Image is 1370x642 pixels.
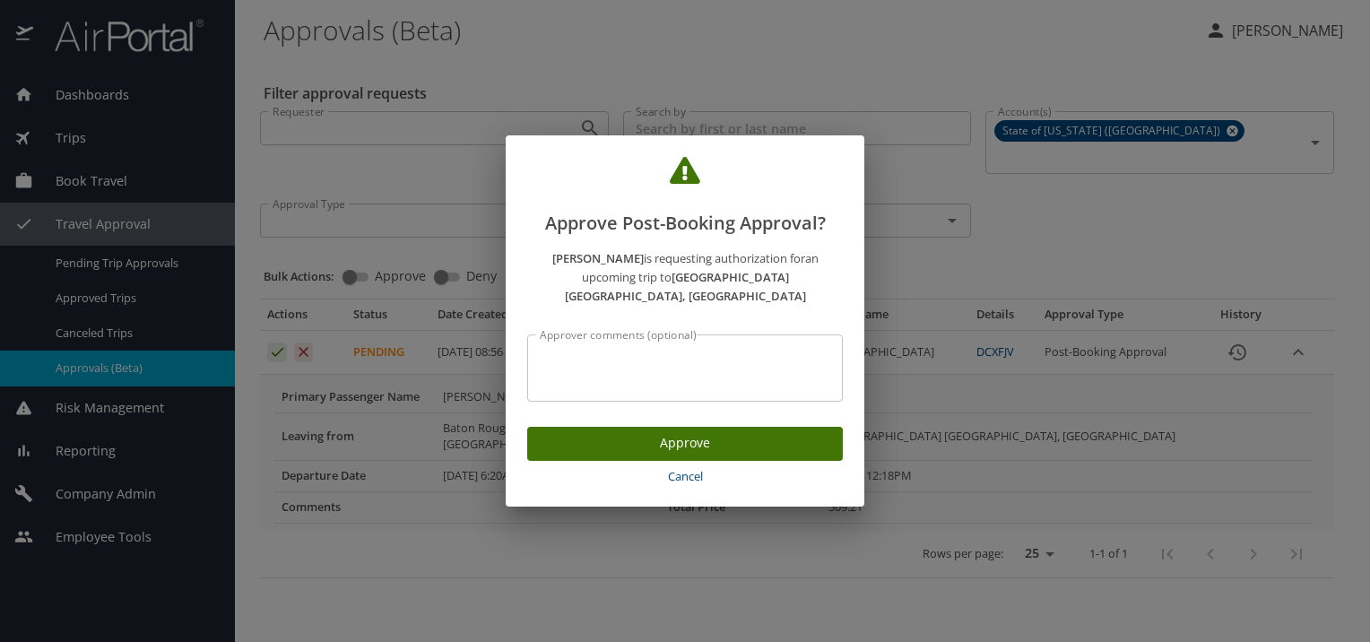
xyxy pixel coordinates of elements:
[527,427,843,462] button: Approve
[534,466,836,487] span: Cancel
[542,432,828,455] span: Approve
[527,249,843,305] p: is requesting authorization for an upcoming trip to
[565,269,806,304] strong: [GEOGRAPHIC_DATA] [GEOGRAPHIC_DATA], [GEOGRAPHIC_DATA]
[527,461,843,492] button: Cancel
[552,250,644,266] strong: [PERSON_NAME]
[527,157,843,238] h2: Approve Post-Booking Approval?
